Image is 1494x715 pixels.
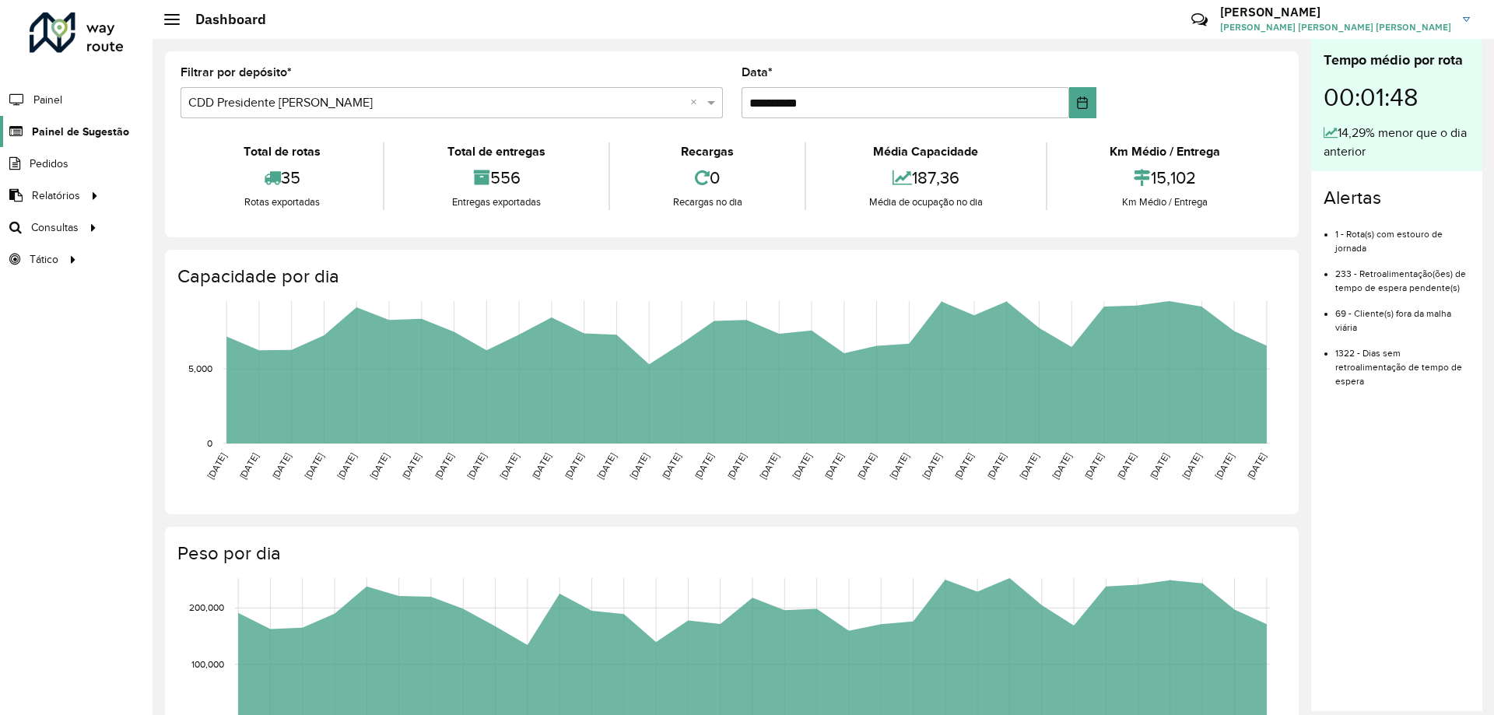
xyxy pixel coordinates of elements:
text: [DATE] [498,451,521,481]
span: Pedidos [30,156,68,172]
text: [DATE] [205,451,228,481]
text: [DATE] [758,451,780,481]
text: [DATE] [791,451,813,481]
span: Relatórios [32,188,80,204]
text: [DATE] [530,451,552,481]
text: [DATE] [1148,451,1170,481]
text: [DATE] [1050,451,1073,481]
div: Rotas exportadas [184,195,379,210]
a: Contato Rápido [1183,3,1216,37]
text: [DATE] [368,451,391,481]
text: [DATE] [628,451,651,481]
div: 556 [388,161,604,195]
div: Média de ocupação no dia [810,195,1041,210]
text: [DATE] [400,451,423,481]
span: Clear all [690,93,703,112]
text: [DATE] [855,451,878,481]
text: [DATE] [660,451,682,481]
div: Recargas [614,142,801,161]
text: [DATE] [1018,451,1040,481]
text: [DATE] [693,451,715,481]
div: Total de entregas [388,142,604,161]
div: 35 [184,161,379,195]
text: [DATE] [1213,451,1236,481]
h2: Dashboard [180,11,266,28]
div: 0 [614,161,801,195]
text: [DATE] [888,451,910,481]
div: 187,36 [810,161,1041,195]
text: [DATE] [237,451,260,481]
span: Consultas [31,219,79,236]
li: 69 - Cliente(s) fora da malha viária [1335,295,1470,335]
li: 1322 - Dias sem retroalimentação de tempo de espera [1335,335,1470,388]
text: [DATE] [822,451,845,481]
text: [DATE] [1115,451,1138,481]
text: [DATE] [921,451,943,481]
text: 0 [207,438,212,448]
text: [DATE] [1245,451,1268,481]
text: [DATE] [563,451,585,481]
text: [DATE] [335,451,358,481]
div: 00:01:48 [1324,71,1470,124]
text: [DATE] [303,451,325,481]
text: [DATE] [952,451,975,481]
div: Tempo médio por rota [1324,50,1470,71]
div: Km Médio / Entrega [1051,142,1279,161]
text: [DATE] [595,451,618,481]
h4: Alertas [1324,187,1470,209]
span: [PERSON_NAME] [PERSON_NAME] [PERSON_NAME] [1220,20,1451,34]
h3: [PERSON_NAME] [1220,5,1451,19]
li: 1 - Rota(s) com estouro de jornada [1335,216,1470,255]
h4: Capacidade por dia [177,265,1283,288]
text: [DATE] [725,451,748,481]
div: Entregas exportadas [388,195,604,210]
text: [DATE] [1180,451,1203,481]
div: Km Médio / Entrega [1051,195,1279,210]
button: Choose Date [1069,87,1096,118]
text: 5,000 [188,363,212,373]
div: Recargas no dia [614,195,801,210]
li: 233 - Retroalimentação(ões) de tempo de espera pendente(s) [1335,255,1470,295]
h4: Peso por dia [177,542,1283,565]
label: Filtrar por depósito [181,63,292,82]
span: Tático [30,251,58,268]
label: Data [742,63,773,82]
div: 14,29% menor que o dia anterior [1324,124,1470,161]
text: 100,000 [191,659,224,669]
div: 15,102 [1051,161,1279,195]
div: Média Capacidade [810,142,1041,161]
text: [DATE] [433,451,455,481]
span: Painel [33,92,62,108]
span: Painel de Sugestão [32,124,129,140]
text: 200,000 [189,603,224,613]
text: [DATE] [1082,451,1105,481]
text: [DATE] [270,451,293,481]
text: [DATE] [985,451,1008,481]
text: [DATE] [465,451,488,481]
div: Total de rotas [184,142,379,161]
